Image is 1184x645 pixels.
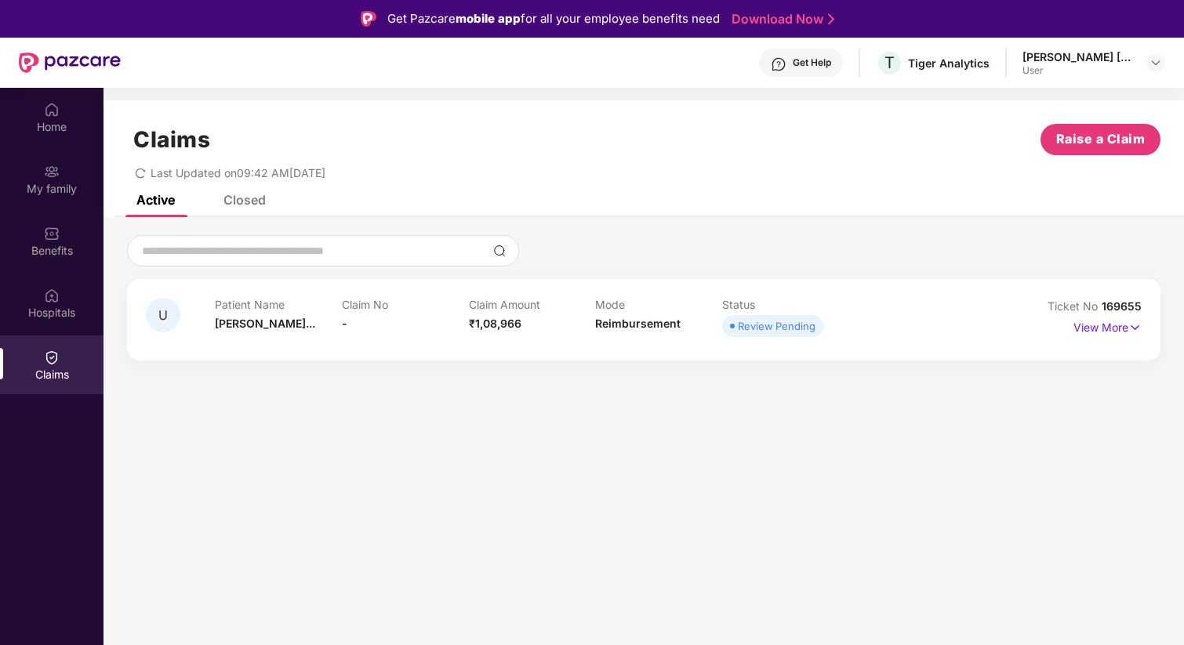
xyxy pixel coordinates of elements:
img: svg+xml;base64,PHN2ZyBpZD0iSG9tZSIgeG1sbnM9Imh0dHA6Ly93d3cudzMub3JnLzIwMDAvc3ZnIiB3aWR0aD0iMjAiIG... [44,102,60,118]
img: Stroke [828,11,834,27]
img: svg+xml;base64,PHN2ZyBpZD0iU2VhcmNoLTMyeDMyIiB4bWxucz0iaHR0cDovL3d3dy53My5vcmcvMjAwMC9zdmciIHdpZH... [493,245,506,257]
img: New Pazcare Logo [19,53,121,73]
p: Patient Name [215,298,342,311]
a: Download Now [732,11,830,27]
div: Review Pending [738,318,815,334]
div: User [1022,64,1132,77]
img: Logo [361,11,376,27]
p: Claim No [342,298,469,311]
button: Raise a Claim [1041,124,1160,155]
p: Claim Amount [469,298,596,311]
span: Reimbursement [595,317,681,330]
img: svg+xml;base64,PHN2ZyBpZD0iSG9zcGl0YWxzIiB4bWxucz0iaHR0cDovL3d3dy53My5vcmcvMjAwMC9zdmciIHdpZHRoPS... [44,288,60,303]
span: Last Updated on 09:42 AM[DATE] [151,166,325,179]
span: redo [135,166,146,179]
span: Raise a Claim [1056,129,1146,149]
h1: Claims [133,126,210,153]
img: svg+xml;base64,PHN2ZyBpZD0iRHJvcGRvd24tMzJ4MzIiIHhtbG5zPSJodHRwOi8vd3d3LnczLm9yZy8yMDAwL3N2ZyIgd2... [1149,56,1162,69]
img: svg+xml;base64,PHN2ZyBpZD0iQmVuZWZpdHMiIHhtbG5zPSJodHRwOi8vd3d3LnczLm9yZy8yMDAwL3N2ZyIgd2lkdGg9Ij... [44,226,60,241]
div: [PERSON_NAME] [PERSON_NAME] [1022,49,1132,64]
strong: mobile app [456,11,521,26]
span: 169655 [1102,299,1142,313]
span: ₹1,08,966 [469,317,521,330]
p: View More [1073,315,1142,336]
img: svg+xml;base64,PHN2ZyB3aWR0aD0iMjAiIGhlaWdodD0iMjAiIHZpZXdCb3g9IjAgMCAyMCAyMCIgZmlsbD0ibm9uZSIgeG... [44,164,60,179]
span: [PERSON_NAME]... [215,317,315,330]
span: T [884,53,895,72]
span: Ticket No [1048,299,1102,313]
div: Closed [223,192,266,208]
p: Status [722,298,849,311]
div: Get Help [793,56,831,69]
p: Mode [595,298,722,311]
img: svg+xml;base64,PHN2ZyBpZD0iQ2xhaW0iIHhtbG5zPSJodHRwOi8vd3d3LnczLm9yZy8yMDAwL3N2ZyIgd2lkdGg9IjIwIi... [44,350,60,365]
div: Active [136,192,175,208]
img: svg+xml;base64,PHN2ZyB4bWxucz0iaHR0cDovL3d3dy53My5vcmcvMjAwMC9zdmciIHdpZHRoPSIxNyIgaGVpZ2h0PSIxNy... [1128,319,1142,336]
div: Get Pazcare for all your employee benefits need [387,9,720,28]
span: U [158,309,168,322]
div: Tiger Analytics [908,56,990,71]
span: - [342,317,347,330]
img: svg+xml;base64,PHN2ZyBpZD0iSGVscC0zMngzMiIgeG1sbnM9Imh0dHA6Ly93d3cudzMub3JnLzIwMDAvc3ZnIiB3aWR0aD... [771,56,786,72]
